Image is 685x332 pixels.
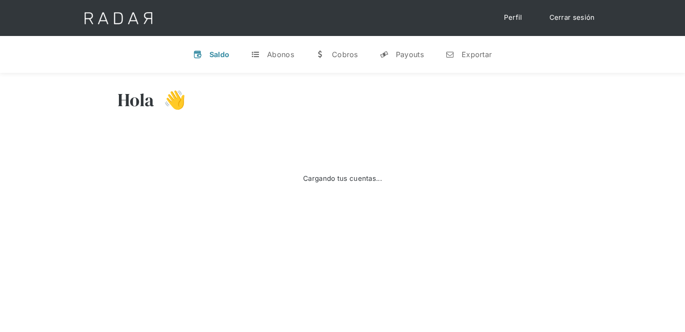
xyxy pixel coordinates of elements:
a: Cerrar sesión [540,9,604,27]
div: y [380,50,389,59]
div: Saldo [209,50,230,59]
div: Cobros [332,50,358,59]
div: n [445,50,454,59]
h3: 👋 [154,89,186,111]
div: v [193,50,202,59]
div: t [251,50,260,59]
h3: Hola [118,89,154,111]
div: Exportar [462,50,492,59]
div: Payouts [396,50,424,59]
div: Cargando tus cuentas... [303,174,382,184]
a: Perfil [495,9,531,27]
div: w [316,50,325,59]
div: Abonos [267,50,294,59]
